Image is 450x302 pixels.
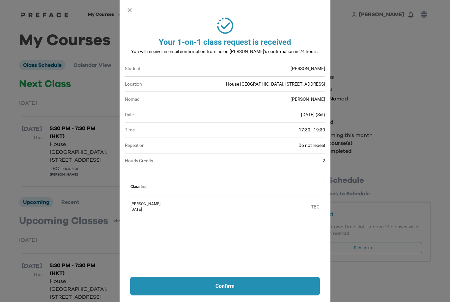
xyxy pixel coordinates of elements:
[125,65,140,72] p: Student
[130,277,320,295] a: Confirm
[125,36,325,48] p: Your 1-on-1 class request is received
[148,282,302,290] p: Confirm
[125,96,140,103] p: Nomad
[298,142,325,149] p: Do not repeat
[299,126,325,133] p: 17:30 - 19:30
[125,142,145,149] p: Repeat on
[291,96,325,103] p: [PERSON_NAME]
[323,157,325,164] p: 2
[291,65,325,72] p: [PERSON_NAME]
[301,111,325,118] p: [DATE] (Sat)
[125,48,325,55] p: You will receive an email confirmation from us on [PERSON_NAME]’s confirmation in 24 hours.
[125,126,135,133] p: Time
[226,81,325,88] p: House [GEOGRAPHIC_DATA], [STREET_ADDRESS]
[125,178,325,196] th: Class list
[125,111,134,118] p: Date
[125,81,142,88] p: Location
[130,201,256,207] div: [PERSON_NAME]
[125,157,153,164] p: Hourly Credits
[266,204,320,210] p: TBC
[130,207,256,212] div: [DATE]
